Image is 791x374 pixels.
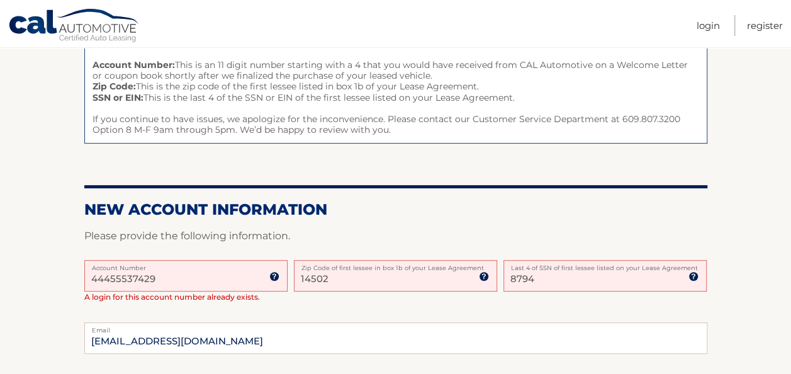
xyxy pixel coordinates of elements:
input: Account Number [84,260,288,292]
input: Zip Code [294,260,497,292]
strong: Zip Code: [93,81,136,92]
input: Email [84,322,707,354]
p: Please provide the following information. [84,227,707,245]
a: Register [747,15,783,36]
strong: SSN or EIN: [93,92,143,103]
img: tooltip.svg [269,271,279,281]
label: Email [84,322,707,332]
input: SSN or EIN (last 4 digits only) [503,260,707,292]
h2: New Account Information [84,200,707,219]
strong: Account Number: [93,59,175,71]
img: tooltip.svg [479,271,489,281]
span: A login for this account number already exists. [84,292,260,302]
a: Cal Automotive [8,8,140,45]
a: Login [697,15,720,36]
span: Some things to keep in mind when creating your profile. This is an 11 digit number starting with ... [84,30,707,144]
label: Zip Code of first lessee in box 1b of your Lease Agreement [294,260,497,270]
label: Last 4 of SSN of first lessee listed on your Lease Agreement [503,260,707,270]
label: Account Number [84,260,288,270]
img: tooltip.svg [688,271,698,281]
